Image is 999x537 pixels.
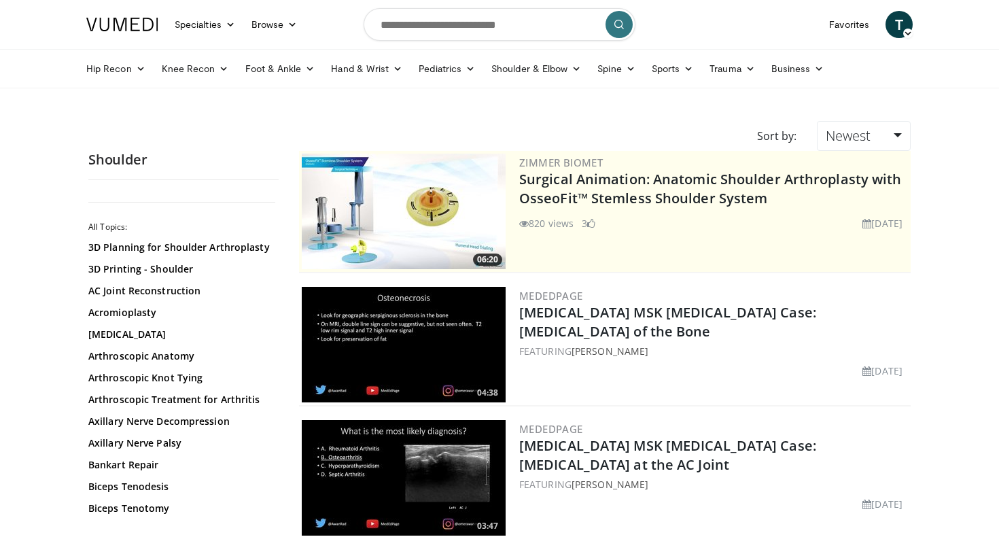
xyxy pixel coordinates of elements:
[817,121,911,151] a: Newest
[88,262,272,276] a: 3D Printing - Shoulder
[302,287,506,402] img: 8e6785c3-4261-4bb3-a1e6-38c3e9001b17.300x170_q85_crop-smart_upscale.jpg
[88,241,272,254] a: 3D Planning for Shoulder Arthroplasty
[237,55,323,82] a: Foot & Ankle
[862,497,902,511] li: [DATE]
[862,216,902,230] li: [DATE]
[821,11,877,38] a: Favorites
[519,436,816,474] a: [MEDICAL_DATA] MSK [MEDICAL_DATA] Case: [MEDICAL_DATA] at the AC Joint
[166,11,243,38] a: Specialties
[302,287,506,402] a: 04:38
[88,502,272,515] a: Biceps Tenotomy
[747,121,807,151] div: Sort by:
[701,55,763,82] a: Trauma
[88,284,272,298] a: AC Joint Reconstruction
[86,18,158,31] img: VuMedi Logo
[88,349,272,363] a: Arthroscopic Anatomy
[323,55,410,82] a: Hand & Wrist
[862,364,902,378] li: [DATE]
[519,156,603,169] a: Zimmer Biomet
[519,422,583,436] a: MedEdPage
[826,126,871,145] span: Newest
[519,477,908,491] div: FEATURING
[302,420,506,536] a: 03:47
[88,415,272,428] a: Axillary Nerve Decompression
[78,55,154,82] a: Hip Recon
[473,254,502,266] span: 06:20
[473,520,502,532] span: 03:47
[519,344,908,358] div: FEATURING
[302,420,506,536] img: f5482f1a-9873-4efc-ac85-c0063a621a0c.300x170_q85_crop-smart_upscale.jpg
[763,55,832,82] a: Business
[572,478,648,491] a: [PERSON_NAME]
[519,216,574,230] li: 820 views
[88,371,272,385] a: Arthroscopic Knot Tying
[364,8,635,41] input: Search topics, interventions
[519,170,902,207] a: Surgical Animation: Anatomic Shoulder Arthroplasty with OsseoFit™ Stemless Shoulder System
[572,345,648,358] a: [PERSON_NAME]
[88,222,275,232] h2: All Topics:
[519,303,816,341] a: [MEDICAL_DATA] MSK [MEDICAL_DATA] Case: [MEDICAL_DATA] of the Bone
[582,216,595,230] li: 3
[88,393,272,406] a: Arthroscopic Treatment for Arthritis
[88,436,272,450] a: Axillary Nerve Palsy
[302,154,506,269] a: 06:20
[88,151,279,169] h2: Shoulder
[410,55,483,82] a: Pediatrics
[589,55,643,82] a: Spine
[519,289,583,302] a: MedEdPage
[302,154,506,269] img: 84e7f812-2061-4fff-86f6-cdff29f66ef4.300x170_q85_crop-smart_upscale.jpg
[88,306,272,319] a: Acromioplasty
[88,328,272,341] a: [MEDICAL_DATA]
[473,387,502,399] span: 04:38
[88,458,272,472] a: Bankart Repair
[88,480,272,493] a: Biceps Tenodesis
[886,11,913,38] a: T
[154,55,237,82] a: Knee Recon
[483,55,589,82] a: Shoulder & Elbow
[644,55,702,82] a: Sports
[243,11,306,38] a: Browse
